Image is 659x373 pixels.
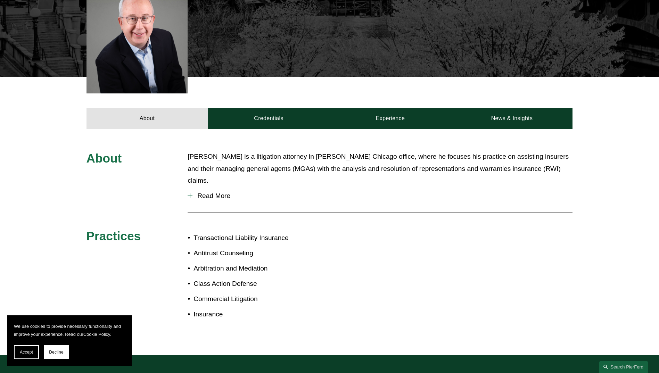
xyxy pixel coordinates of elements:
span: Read More [192,192,572,200]
a: Experience [330,108,451,129]
a: About [87,108,208,129]
p: Transactional Liability Insurance [193,232,329,244]
button: Decline [44,345,69,359]
p: Arbitration and Mediation [193,263,329,275]
span: About [87,151,122,165]
p: Insurance [193,308,329,321]
span: Practices [87,229,141,243]
a: Cookie Policy [83,332,110,337]
span: Decline [49,350,64,355]
p: Commercial Litigation [193,293,329,305]
p: Antitrust Counseling [193,247,329,259]
p: Class Action Defense [193,278,329,290]
a: News & Insights [451,108,572,129]
span: Accept [20,350,33,355]
section: Cookie banner [7,315,132,366]
button: Accept [14,345,39,359]
a: Search this site [599,361,648,373]
p: [PERSON_NAME] is a litigation attorney in [PERSON_NAME] Chicago office, where he focuses his prac... [188,151,572,187]
p: We use cookies to provide necessary functionality and improve your experience. Read our . [14,322,125,338]
button: Read More [188,187,572,205]
a: Credentials [208,108,330,129]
